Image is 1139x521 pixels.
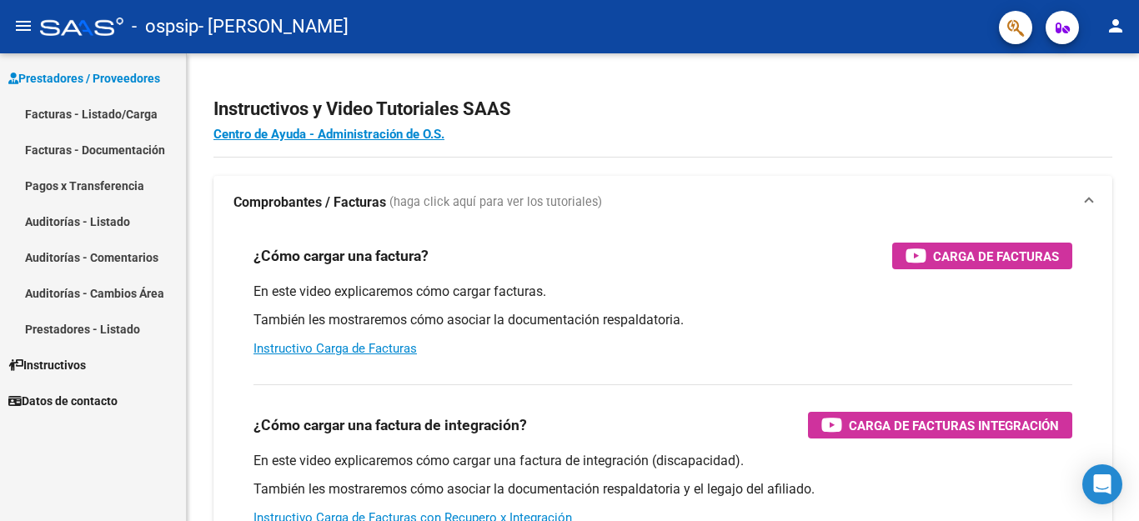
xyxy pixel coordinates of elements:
span: (haga click aquí para ver los tutoriales) [389,193,602,212]
span: Datos de contacto [8,392,118,410]
p: En este video explicaremos cómo cargar facturas. [253,283,1072,301]
h3: ¿Cómo cargar una factura? [253,244,429,268]
span: Carga de Facturas [933,246,1059,267]
h2: Instructivos y Video Tutoriales SAAS [213,93,1112,125]
div: Open Intercom Messenger [1082,464,1122,504]
span: Prestadores / Proveedores [8,69,160,88]
mat-icon: person [1106,16,1126,36]
p: También les mostraremos cómo asociar la documentación respaldatoria y el legajo del afiliado. [253,480,1072,498]
mat-icon: menu [13,16,33,36]
p: También les mostraremos cómo asociar la documentación respaldatoria. [253,311,1072,329]
p: En este video explicaremos cómo cargar una factura de integración (discapacidad). [253,452,1072,470]
span: Instructivos [8,356,86,374]
strong: Comprobantes / Facturas [233,193,386,212]
span: - [PERSON_NAME] [198,8,349,45]
h3: ¿Cómo cargar una factura de integración? [253,413,527,437]
mat-expansion-panel-header: Comprobantes / Facturas (haga click aquí para ver los tutoriales) [213,176,1112,229]
span: Carga de Facturas Integración [849,415,1059,436]
a: Centro de Ayuda - Administración de O.S. [213,127,444,142]
button: Carga de Facturas [892,243,1072,269]
a: Instructivo Carga de Facturas [253,341,417,356]
button: Carga de Facturas Integración [808,412,1072,438]
span: - ospsip [132,8,198,45]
